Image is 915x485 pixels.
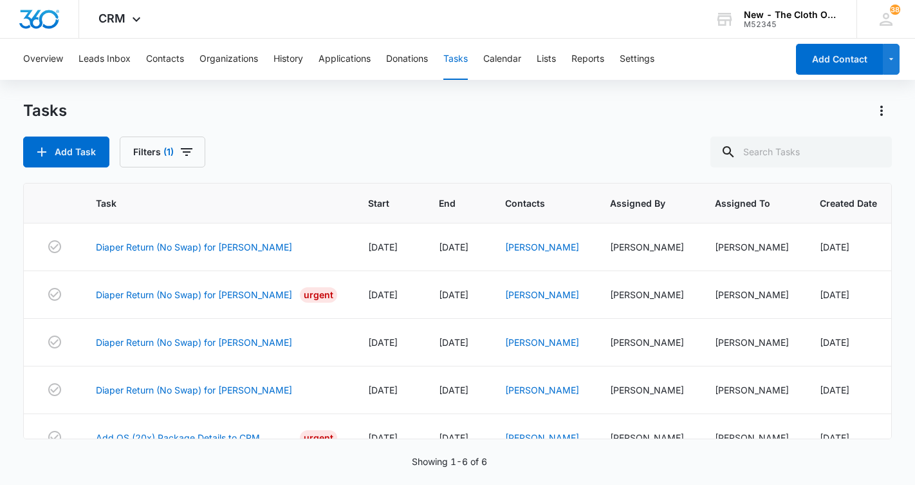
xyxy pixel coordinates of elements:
a: [PERSON_NAME] [505,432,579,443]
span: 38 [890,5,900,15]
span: [DATE] [820,385,849,395]
p: Showing 1-6 of 6 [412,455,487,468]
button: Filters(1) [120,137,205,167]
span: [DATE] [368,385,398,395]
a: [PERSON_NAME] [505,289,579,300]
span: [DATE] [820,242,849,252]
a: Diaper Return (No Swap) for [PERSON_NAME] [96,288,292,301]
a: [PERSON_NAME] [505,385,579,395]
span: (1) [163,147,174,157]
button: Leads Inbox [79,39,131,80]
button: Applications [319,39,371,80]
div: Urgent [300,430,337,446]
button: Actions [871,100,892,121]
button: Calendar [483,39,521,80]
span: [DATE] [368,337,398,348]
button: Add Contact [796,44,883,75]
span: [DATE] [368,289,398,300]
a: [PERSON_NAME] [505,242,579,252]
span: Task [96,196,319,210]
span: Contacts [505,196,560,210]
span: [DATE] [368,432,398,443]
div: account id [744,20,838,29]
div: [PERSON_NAME] [715,336,789,349]
div: Urgent [300,287,337,303]
div: [PERSON_NAME] [610,288,684,301]
a: Diaper Return (No Swap) for [PERSON_NAME] [96,336,292,349]
span: [DATE] [368,242,398,252]
span: [DATE] [439,289,468,300]
span: [DATE] [439,242,468,252]
span: Created Date [820,196,877,210]
span: [DATE] [820,432,849,443]
div: [PERSON_NAME] [610,431,684,444]
span: End [439,196,456,210]
div: account name [744,10,838,20]
span: Assigned By [610,196,665,210]
div: [PERSON_NAME] [715,240,789,254]
button: Settings [620,39,654,80]
button: Contacts [146,39,184,80]
button: Add Task [23,137,109,167]
span: [DATE] [820,289,849,300]
a: Add OS (20x) Package Details to CRM [96,431,260,444]
div: notifications count [890,5,900,15]
span: Assigned To [715,196,770,210]
h1: Tasks [23,101,67,120]
span: [DATE] [439,337,468,348]
span: CRM [98,12,125,25]
button: Reports [571,39,604,80]
div: [PERSON_NAME] [610,383,684,397]
div: [PERSON_NAME] [715,383,789,397]
div: [PERSON_NAME] [715,288,789,301]
div: [PERSON_NAME] [610,240,684,254]
div: [PERSON_NAME] [610,336,684,349]
span: [DATE] [439,385,468,395]
a: Diaper Return (No Swap) for [PERSON_NAME] [96,240,292,254]
button: Donations [386,39,428,80]
span: [DATE] [820,337,849,348]
button: History [273,39,303,80]
span: Start [368,196,389,210]
button: Overview [23,39,63,80]
input: Search Tasks [710,137,892,167]
div: [PERSON_NAME] [715,431,789,444]
button: Organizations [199,39,258,80]
button: Tasks [443,39,468,80]
a: Diaper Return (No Swap) for [PERSON_NAME] [96,383,292,397]
span: [DATE] [439,432,468,443]
a: [PERSON_NAME] [505,337,579,348]
button: Lists [537,39,556,80]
